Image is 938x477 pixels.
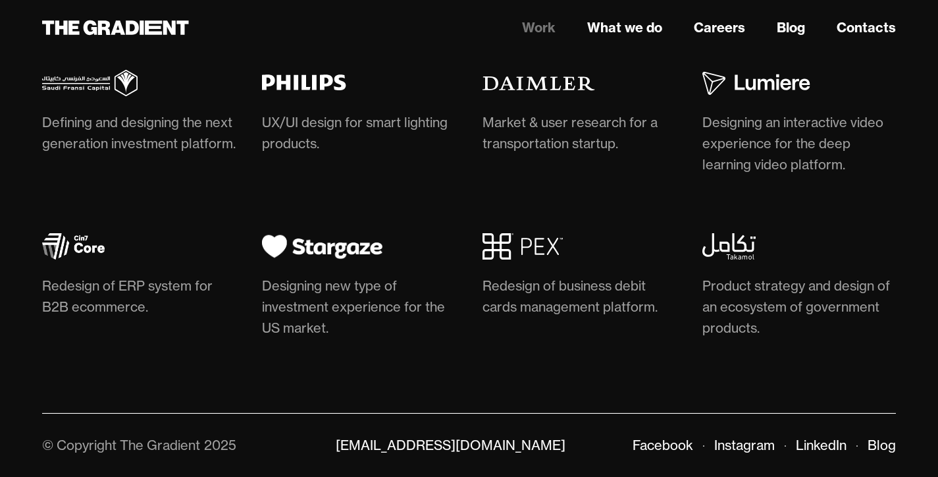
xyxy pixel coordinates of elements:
div: Designing new type of investment experience for the US market. [262,275,456,339]
a: UX/UI design for smart lighting products. [262,70,456,159]
a: Designing an interactive video experience for the deep learning video platform. [702,70,896,181]
div: Redesign of ERP system for B2B ecommerce. [42,275,236,318]
a: Defining and designing the next generation investment platform. [42,70,236,159]
a: What we do [587,18,662,38]
a: LinkedIn [796,437,847,453]
a: [EMAIL_ADDRESS][DOMAIN_NAME] [336,437,565,453]
a: Work [522,18,556,38]
div: Redesign of business debit cards management platform. [482,275,676,318]
div: Product strategy and design of an ecosystem of government products. [702,275,896,339]
div: Market & user research for a transportation startup. [482,112,676,154]
a: Redesign of ERP system for B2B ecommerce. [42,233,236,323]
div: Designing an interactive video experience for the deep learning video platform. [702,112,896,175]
a: Careers [694,18,745,38]
a: Instagram [714,437,775,453]
a: Blog [868,437,896,453]
a: Designing new type of investment experience for the US market. [262,233,456,344]
div: Defining and designing the next generation investment platform. [42,112,236,154]
div: UX/UI design for smart lighting products. [262,112,456,154]
a: Facebook [633,437,693,453]
a: Contacts [837,18,896,38]
a: Redesign of business debit cards management platform. [482,233,676,323]
a: Market & user research for a transportation startup. [482,70,676,159]
div: 2025 [204,437,236,453]
a: Product strategy and design of an ecosystem of government products. [702,233,896,344]
div: © Copyright The Gradient [42,437,200,453]
a: Blog [777,18,805,38]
